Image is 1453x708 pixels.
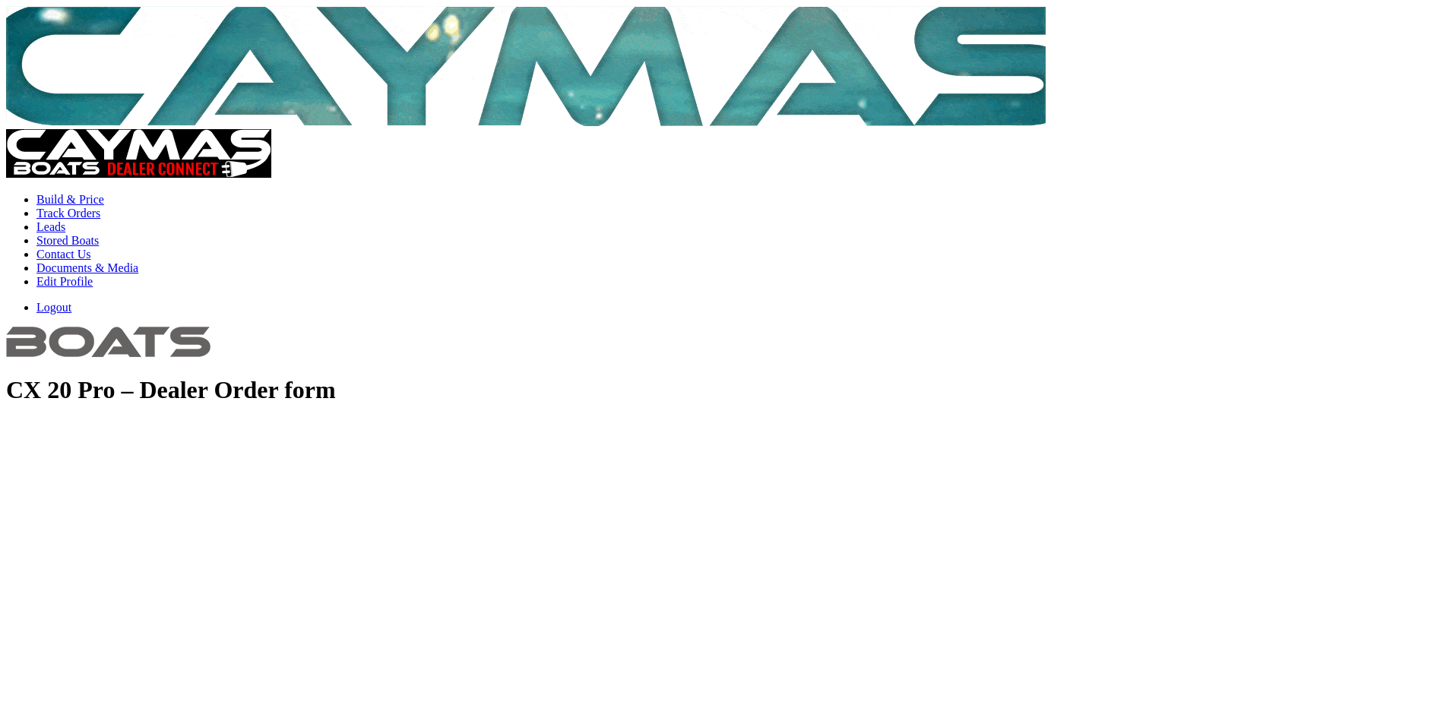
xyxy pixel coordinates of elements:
a: Contact Us [36,248,91,261]
a: Logout [36,301,71,314]
h1: CX 20 Pro – Dealer Order form [6,376,1447,404]
a: Track Orders [36,207,100,220]
a: Edit Profile [36,275,93,288]
a: Stored Boats [36,234,99,247]
img: caymas-dealer-connect-2ed40d3bc7270c1d8d7ffb4b79bf05adc795679939227970def78ec6f6c03838.gif [6,129,271,178]
a: Build & Price [36,193,104,206]
img: caymas_header-bg-621bc780a56b2cd875ed1f8581b5c810a50df5f1f81e99b05bf97a0d1590d6ad.gif [6,6,1046,126]
a: Leads [36,220,65,233]
a: Documents & Media [36,261,138,274]
img: header-img-254127e0d71590253d4cf57f5b8b17b756bd278d0e62775bdf129cc0fd38fc60.png [6,327,211,357]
